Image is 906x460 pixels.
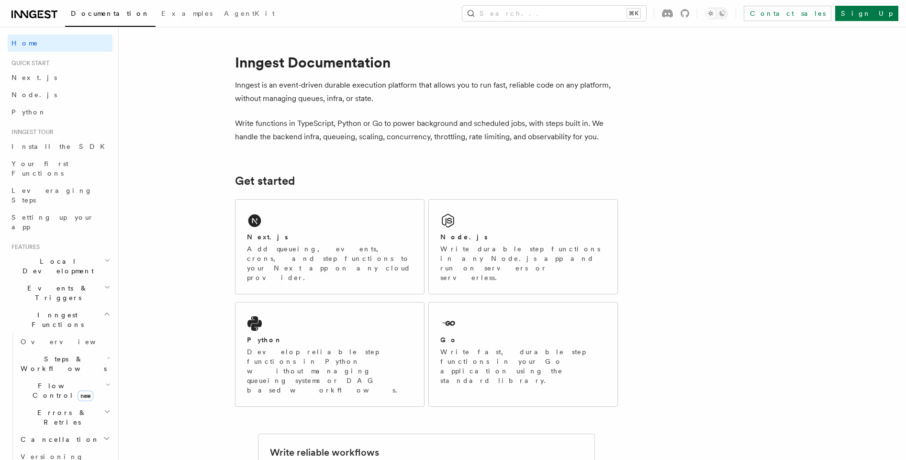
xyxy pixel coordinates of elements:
a: AgentKit [218,3,280,26]
a: Next.js [8,69,112,86]
button: Toggle dark mode [705,8,728,19]
button: Local Development [8,253,112,280]
span: Inngest Functions [8,310,103,329]
a: PythonDevelop reliable step functions in Python without managing queueing systems or DAG based wo... [235,302,425,407]
span: Setting up your app [11,213,94,231]
a: Setting up your app [8,209,112,236]
a: Documentation [65,3,156,27]
a: Your first Functions [8,155,112,182]
a: Node.jsWrite durable step functions in any Node.js app and run on servers or serverless. [428,199,618,294]
span: Overview [21,338,119,346]
button: Flow Controlnew [17,377,112,404]
span: Node.js [11,91,57,99]
span: Python [11,108,46,116]
a: Overview [17,333,112,350]
span: Leveraging Steps [11,187,92,204]
span: Home [11,38,38,48]
span: Next.js [11,74,57,81]
a: Leveraging Steps [8,182,112,209]
span: new [78,391,93,401]
span: Documentation [71,10,150,17]
span: Steps & Workflows [17,354,107,373]
h2: Python [247,335,282,345]
button: Inngest Functions [8,306,112,333]
a: Sign Up [835,6,898,21]
p: Write functions in TypeScript, Python or Go to power background and scheduled jobs, with steps bu... [235,117,618,144]
button: Steps & Workflows [17,350,112,377]
button: Cancellation [17,431,112,448]
p: Add queueing, events, crons, and step functions to your Next app on any cloud provider. [247,244,413,282]
a: GoWrite fast, durable step functions in your Go application using the standard library. [428,302,618,407]
span: Features [8,243,40,251]
h2: Write reliable workflows [270,446,379,459]
span: Local Development [8,257,104,276]
p: Write durable step functions in any Node.js app and run on servers or serverless. [440,244,606,282]
a: Node.js [8,86,112,103]
p: Inngest is an event-driven durable execution platform that allows you to run fast, reliable code ... [235,79,618,105]
span: Quick start [8,59,49,67]
span: AgentKit [224,10,275,17]
a: Examples [156,3,218,26]
p: Write fast, durable step functions in your Go application using the standard library. [440,347,606,385]
button: Events & Triggers [8,280,112,306]
kbd: ⌘K [627,9,640,18]
a: Install the SDK [8,138,112,155]
span: Errors & Retries [17,408,104,427]
span: Your first Functions [11,160,68,177]
button: Errors & Retries [17,404,112,431]
a: Get started [235,174,295,188]
a: Python [8,103,112,121]
h2: Next.js [247,232,288,242]
a: Home [8,34,112,52]
span: Examples [161,10,213,17]
a: Next.jsAdd queueing, events, crons, and step functions to your Next app on any cloud provider. [235,199,425,294]
h2: Go [440,335,458,345]
span: Inngest tour [8,128,54,136]
h2: Node.js [440,232,488,242]
span: Events & Triggers [8,283,104,303]
span: Cancellation [17,435,100,444]
span: Flow Control [17,381,105,400]
a: Contact sales [744,6,831,21]
button: Search...⌘K [462,6,646,21]
h1: Inngest Documentation [235,54,618,71]
p: Develop reliable step functions in Python without managing queueing systems or DAG based workflows. [247,347,413,395]
span: Install the SDK [11,143,111,150]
